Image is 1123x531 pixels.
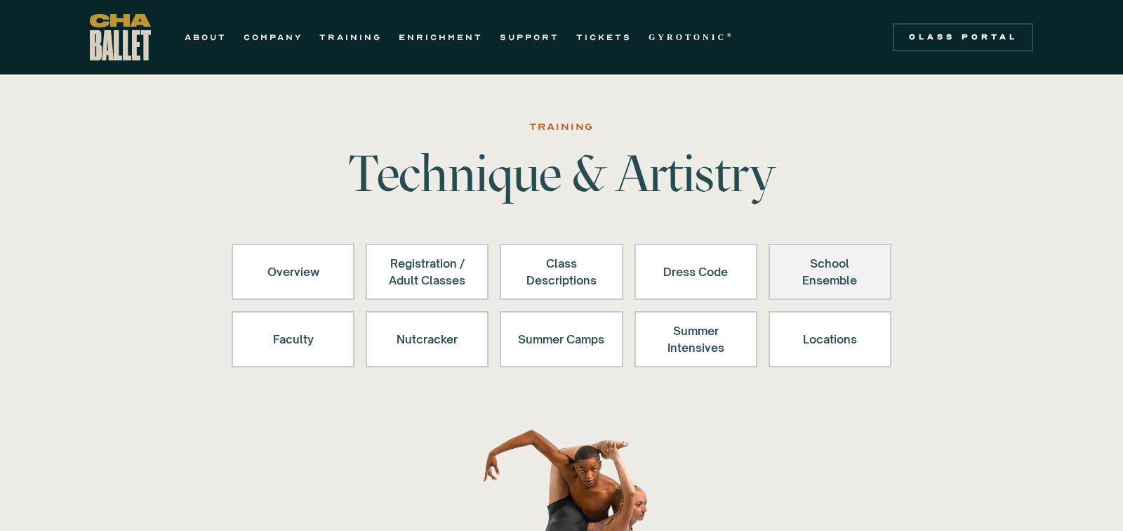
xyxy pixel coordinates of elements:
a: Summer Camps [500,311,623,367]
div: Class Descriptions [518,255,604,289]
div: Faculty [250,322,336,356]
a: GYROTONIC® [649,29,734,46]
div: Locations [787,322,873,356]
div: Registration / Adult Classes [384,255,470,289]
h1: Technique & Artistry [343,148,780,199]
a: Registration /Adult Classes [366,244,489,300]
div: Summer Camps [518,322,604,356]
div: Class Portal [901,32,1025,43]
div: Summer Intensives [653,322,739,356]
a: Locations [769,311,891,367]
a: SUPPORT [500,29,559,46]
div: Nutcracker [384,322,470,356]
a: Summer Intensives [634,311,757,367]
div: Dress Code [653,255,739,289]
a: COMPANY [244,29,303,46]
a: Overview [232,244,354,300]
a: Nutcracker [366,311,489,367]
a: Faculty [232,311,354,367]
a: Class Descriptions [500,244,623,300]
sup: ® [726,32,734,39]
a: Dress Code [634,244,757,300]
a: Class Portal [893,23,1033,51]
a: ENRICHMENT [399,29,483,46]
div: Training [529,119,594,136]
a: TICKETS [576,29,632,46]
a: TRAINING [319,29,382,46]
a: ABOUT [185,29,227,46]
div: Overview [250,255,336,289]
div: School Ensemble [787,255,873,289]
strong: GYROTONIC [649,32,726,42]
a: School Ensemble [769,244,891,300]
a: home [90,14,151,60]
